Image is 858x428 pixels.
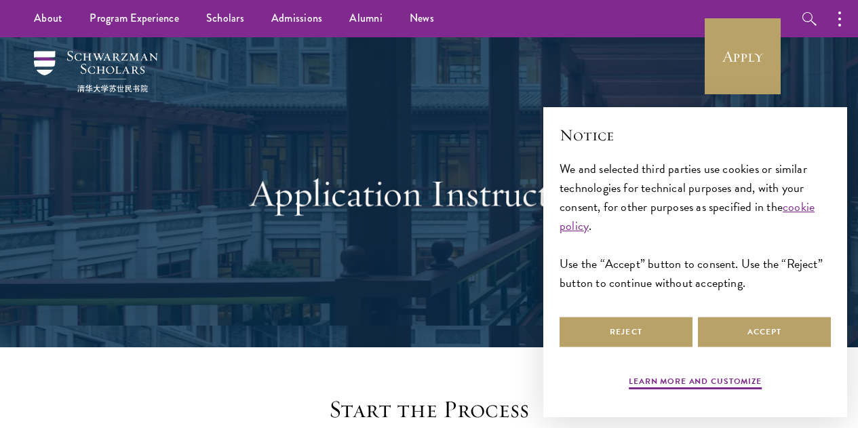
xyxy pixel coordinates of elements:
[560,123,831,147] h2: Notice
[629,375,762,391] button: Learn more and customize
[560,159,831,293] div: We and selected third parties use cookies or similar technologies for technical purposes and, wit...
[560,197,815,235] a: cookie policy
[698,317,831,347] button: Accept
[560,317,693,347] button: Reject
[219,395,640,424] h2: Start the Process
[705,18,781,94] a: Apply
[34,51,158,92] img: Schwarzman Scholars
[195,169,663,216] h1: Application Instructions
